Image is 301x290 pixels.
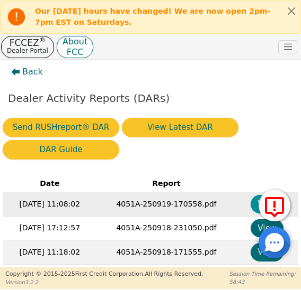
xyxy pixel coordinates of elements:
td: 4051A-250917-231042.pdf [97,264,236,288]
td: [DATE] 17:13:09 [3,264,97,288]
button: View [251,243,284,261]
p: Copyright © 2015- 2025 First Credit Corporation. [5,270,203,279]
button: View [251,195,284,213]
button: View Latest DAR [122,118,238,137]
button: View [251,219,284,238]
td: 4051A-250919-170558.pdf [97,192,236,217]
p: Version 3.2.2 [5,278,203,286]
p: Session Time Remaining: [229,270,296,278]
button: DAR Guide [3,140,119,160]
p: FCC [63,50,87,55]
sup: ® [39,36,46,44]
button: AboutFCC [57,36,93,58]
td: [DATE] 11:18:02 [3,240,97,265]
td: [DATE] 17:12:57 [3,216,97,240]
p: 58:43 [229,278,296,286]
td: 4051A-250918-171555.pdf [97,240,236,265]
td: 4051A-250918-231050.pdf [97,216,236,240]
h2: Dealer Activity Reports (DARs) [8,92,293,105]
button: FCCEZ®Dealer Portal [1,36,54,58]
b: Our [DATE] hours have changed! We are now open 2pm-7pm EST on Saturdays. [35,7,270,26]
button: Report Error to FCC [259,190,290,221]
p: About [63,39,87,44]
th: Date [3,175,97,192]
td: [DATE] 11:08:02 [3,192,97,217]
button: Close alert [282,1,300,21]
button: Toggle navigation [278,40,297,54]
th: Report [97,175,236,192]
button: Send RUSHreport® DAR [3,118,119,137]
span: All Rights Reserved. [145,270,203,277]
p: Dealer Portal [7,46,48,55]
span: Back [22,66,43,78]
button: Back [3,60,51,84]
p: FCCEZ [7,39,48,46]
